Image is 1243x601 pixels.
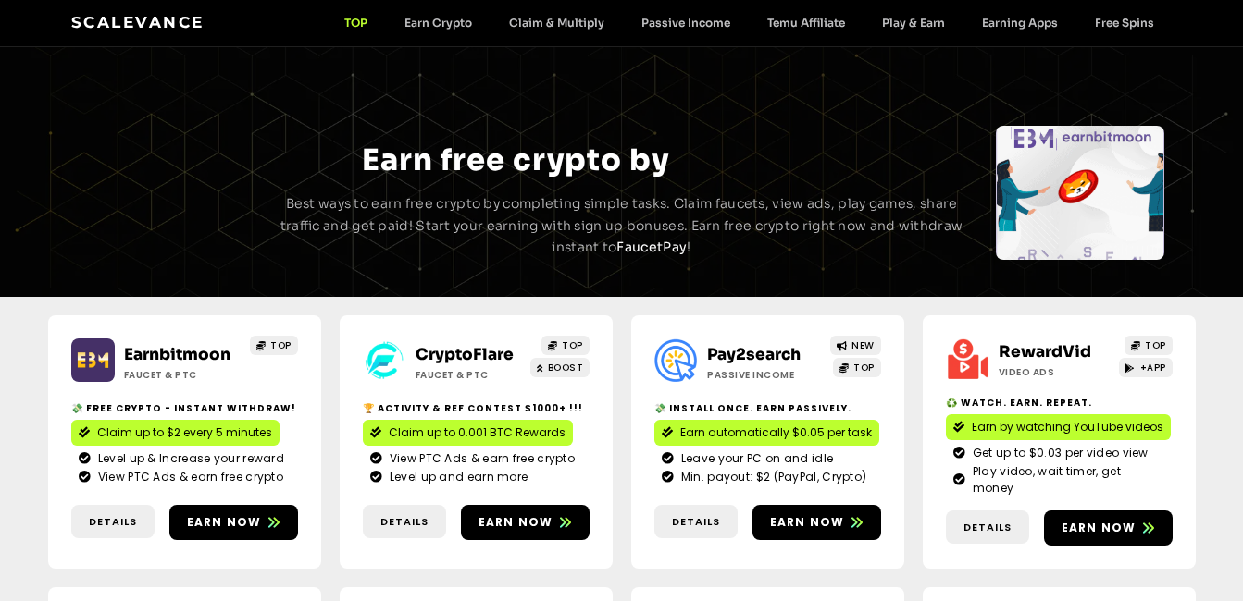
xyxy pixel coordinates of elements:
[752,505,881,540] a: Earn now
[124,345,230,364] a: Earnbitmoon
[363,420,573,446] a: Claim up to 0.001 BTC Rewards
[654,401,881,415] h2: 💸 Install Once. Earn Passively.
[479,514,553,531] span: Earn now
[654,420,879,446] a: Earn automatically $0.05 per task
[363,401,590,415] h2: 🏆 Activity & ref contest $1000+ !!!
[1140,361,1166,374] span: +APP
[680,424,872,441] span: Earn automatically $0.05 per task
[278,193,966,259] p: Best ways to earn free crypto by completing simple tasks. Claim faucets, view ads, play games, sh...
[385,450,575,467] span: View PTC Ads & earn free crypto
[389,424,566,441] span: Claim up to 0.001 BTC Rewards
[946,414,1171,440] a: Earn by watching YouTube videos
[530,358,590,377] a: BOOST
[187,514,262,531] span: Earn now
[946,396,1173,410] h2: ♻️ Watch. Earn. Repeat.
[416,368,531,382] h2: Faucet & PTC
[963,16,1076,30] a: Earning Apps
[677,469,867,485] span: Min. payout: $2 (PayPal, Crypto)
[93,469,283,485] span: View PTC Ads & earn free crypto
[672,514,720,530] span: Details
[677,450,834,467] span: Leave your PC on and idle
[999,365,1114,379] h2: Video ads
[623,16,749,30] a: Passive Income
[362,141,669,178] span: Earn free crypto by
[707,345,801,364] a: Pay2search
[864,16,963,30] a: Play & Earn
[71,420,280,446] a: Claim up to $2 every 5 minutes
[972,419,1163,435] span: Earn by watching YouTube videos
[326,16,1173,30] nav: Menu
[71,401,298,415] h2: 💸 Free crypto - Instant withdraw!
[363,505,446,539] a: Details
[963,520,1012,535] span: Details
[1145,338,1166,352] span: TOP
[1119,358,1173,377] a: +APP
[833,358,881,377] a: TOP
[562,338,583,352] span: TOP
[853,361,875,374] span: TOP
[386,16,491,30] a: Earn Crypto
[89,514,137,530] span: Details
[1125,336,1173,355] a: TOP
[1076,16,1173,30] a: Free Spins
[326,16,386,30] a: TOP
[169,505,298,540] a: Earn now
[830,336,881,355] a: NEW
[93,450,284,467] span: Level up & Increase your reward
[749,16,864,30] a: Temu Affiliate
[270,338,292,352] span: TOP
[491,16,623,30] a: Claim & Multiply
[461,505,590,540] a: Earn now
[1062,520,1137,536] span: Earn now
[1044,510,1173,546] a: Earn now
[616,239,687,255] a: FaucetPay
[541,336,590,355] a: TOP
[71,505,155,539] a: Details
[380,514,429,530] span: Details
[416,345,514,364] a: CryptoFlare
[78,126,246,260] div: Slides
[654,505,738,539] a: Details
[250,336,298,355] a: TOP
[97,424,272,441] span: Claim up to $2 every 5 minutes
[385,469,528,485] span: Level up and earn more
[548,361,584,374] span: BOOST
[851,338,875,352] span: NEW
[968,445,1149,461] span: Get up to $0.03 per video view
[707,368,823,382] h2: Passive Income
[71,13,205,31] a: Scalevance
[770,514,845,531] span: Earn now
[996,126,1164,260] div: Slides
[124,368,240,382] h2: Faucet & PTC
[946,510,1029,545] a: Details
[968,463,1165,497] span: Play video, wait timer, get money
[999,342,1091,362] a: RewardVid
